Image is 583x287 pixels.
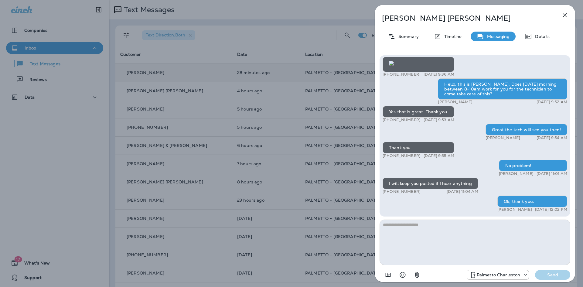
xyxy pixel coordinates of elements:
[497,196,567,207] div: Ok, thank you.
[383,118,421,122] p: [PHONE_NUMBER]
[447,189,478,194] p: [DATE] 11:04 AM
[486,124,567,135] div: Great the tech will see you then!
[382,269,394,281] button: Add in a premade template
[497,207,532,212] p: [PERSON_NAME]
[383,189,421,194] p: [PHONE_NUMBER]
[438,78,567,100] div: Hello, this is [PERSON_NAME]. Does [DATE] morning between 8-10am work for you for the technician ...
[484,34,510,39] p: Messaging
[438,100,472,104] p: [PERSON_NAME]
[424,118,454,122] p: [DATE] 9:53 AM
[441,34,462,39] p: Timeline
[383,178,478,189] div: I will keep you posted if I hear anything
[383,142,454,153] div: Thank you
[532,34,550,39] p: Details
[499,160,567,171] div: No problem!
[467,271,529,278] div: +1 (843) 277-8322
[424,72,454,77] p: [DATE] 9:36 AM
[499,171,534,176] p: [PERSON_NAME]
[389,61,394,66] img: twilio-download
[382,14,548,22] p: [PERSON_NAME] [PERSON_NAME]
[537,135,567,140] p: [DATE] 9:54 AM
[383,153,421,158] p: [PHONE_NUMBER]
[424,153,454,158] p: [DATE] 9:55 AM
[486,135,520,140] p: [PERSON_NAME]
[477,272,520,277] p: Palmetto Charleston
[537,100,567,104] p: [DATE] 9:52 AM
[383,72,421,77] p: [PHONE_NUMBER]
[395,34,419,39] p: Summary
[535,207,567,212] p: [DATE] 12:02 PM
[537,171,567,176] p: [DATE] 11:01 AM
[383,106,454,118] div: Yes that is great. Thank you
[397,269,409,281] button: Select an emoji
